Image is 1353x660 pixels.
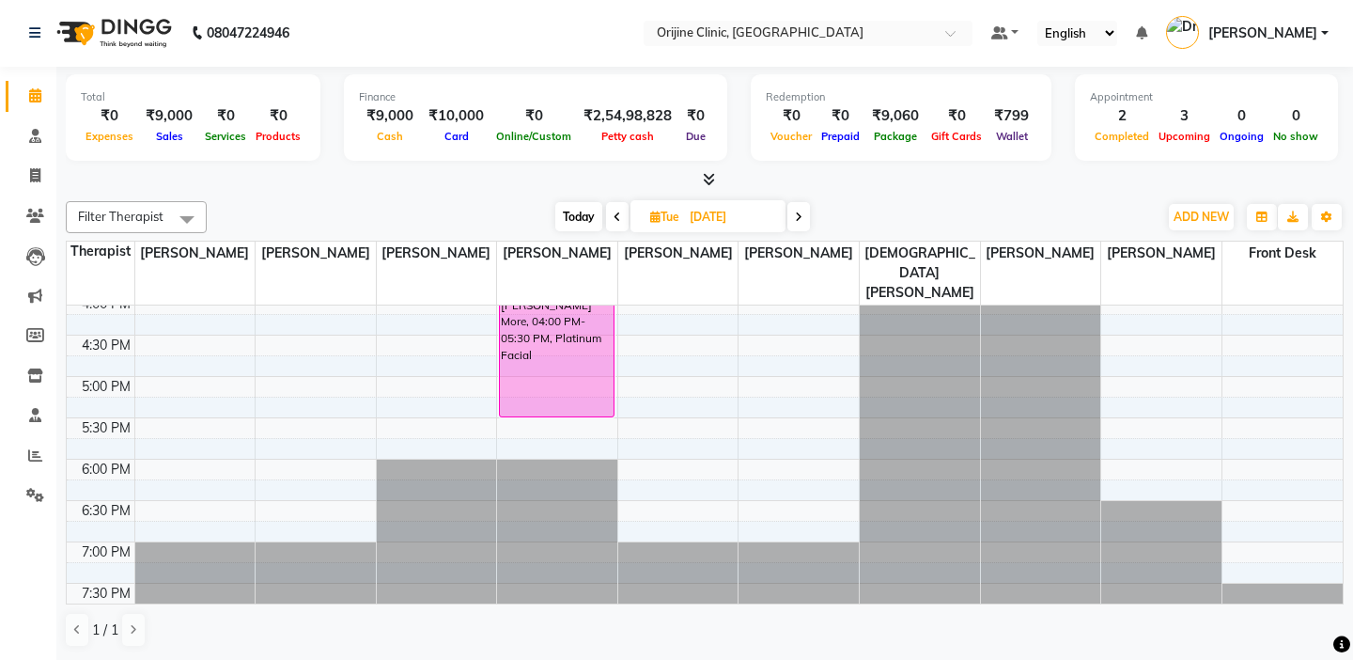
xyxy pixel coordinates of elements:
span: Cash [372,130,408,143]
div: Appointment [1090,89,1323,105]
span: Package [869,130,922,143]
div: Finance [359,89,712,105]
div: 0 [1268,105,1323,127]
div: Redemption [766,89,1036,105]
div: ₹9,000 [138,105,200,127]
span: [PERSON_NAME] [135,242,256,265]
div: Total [81,89,305,105]
div: ₹0 [679,105,712,127]
div: ₹0 [491,105,576,127]
div: ₹10,000 [421,105,491,127]
span: Today [555,202,602,231]
span: [DEMOGRAPHIC_DATA][PERSON_NAME] [860,242,980,305]
span: Sales [151,130,188,143]
div: 4:30 PM [78,336,134,355]
div: ₹0 [766,105,816,127]
span: 1 / 1 [92,621,118,640]
span: [PERSON_NAME] [1101,242,1221,265]
div: [PERSON_NAME] More, 04:00 PM-05:30 PM, Platinum Facial [500,295,613,416]
span: ADD NEW [1174,210,1229,224]
img: logo [48,7,177,59]
div: 2 [1090,105,1154,127]
span: Prepaid [816,130,864,143]
div: 7:30 PM [78,584,134,604]
span: [PERSON_NAME] [981,242,1101,265]
img: Dr. Kritu Bhandari [1166,16,1199,49]
div: 6:30 PM [78,501,134,521]
input: 2025-10-14 [684,203,778,231]
div: ₹0 [926,105,987,127]
span: [PERSON_NAME] [497,242,617,265]
span: No show [1268,130,1323,143]
span: Products [251,130,305,143]
span: [PERSON_NAME] [256,242,376,265]
div: ₹0 [816,105,864,127]
div: ₹9,060 [864,105,926,127]
span: Front Desk [1222,242,1343,265]
span: [PERSON_NAME] [618,242,739,265]
span: Filter Therapist [78,209,163,224]
span: Online/Custom [491,130,576,143]
span: Tue [645,210,684,224]
div: ₹799 [987,105,1036,127]
span: Completed [1090,130,1154,143]
div: ₹9,000 [359,105,421,127]
div: 5:00 PM [78,377,134,397]
span: [PERSON_NAME] [739,242,859,265]
div: 0 [1215,105,1268,127]
div: ₹2,54,98,828 [576,105,679,127]
span: Gift Cards [926,130,987,143]
span: Petty cash [597,130,659,143]
b: 08047224946 [207,7,289,59]
div: 3 [1154,105,1215,127]
span: [PERSON_NAME] [1208,24,1317,43]
div: ₹0 [200,105,251,127]
span: Ongoing [1215,130,1268,143]
span: Card [440,130,474,143]
span: Services [200,130,251,143]
span: Expenses [81,130,138,143]
div: 5:30 PM [78,418,134,438]
div: 7:00 PM [78,542,134,562]
div: Therapist [67,242,134,261]
div: 6:00 PM [78,460,134,479]
span: Due [681,130,710,143]
button: ADD NEW [1169,204,1234,230]
div: ₹0 [251,105,305,127]
span: Voucher [766,130,816,143]
span: Wallet [991,130,1033,143]
span: [PERSON_NAME] [377,242,497,265]
span: Upcoming [1154,130,1215,143]
div: ₹0 [81,105,138,127]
